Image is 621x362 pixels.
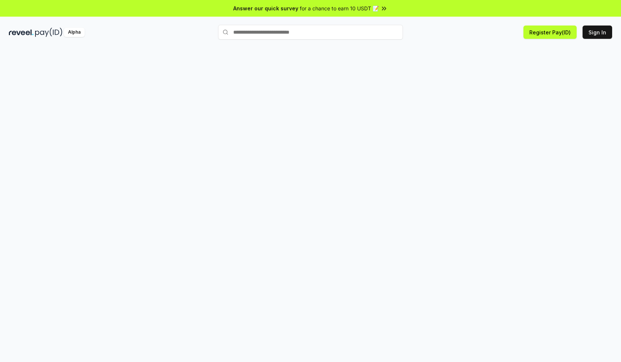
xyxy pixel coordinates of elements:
[64,28,85,37] div: Alpha
[583,26,612,39] button: Sign In
[523,26,577,39] button: Register Pay(ID)
[35,28,62,37] img: pay_id
[300,4,379,12] span: for a chance to earn 10 USDT 📝
[9,28,34,37] img: reveel_dark
[233,4,298,12] span: Answer our quick survey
